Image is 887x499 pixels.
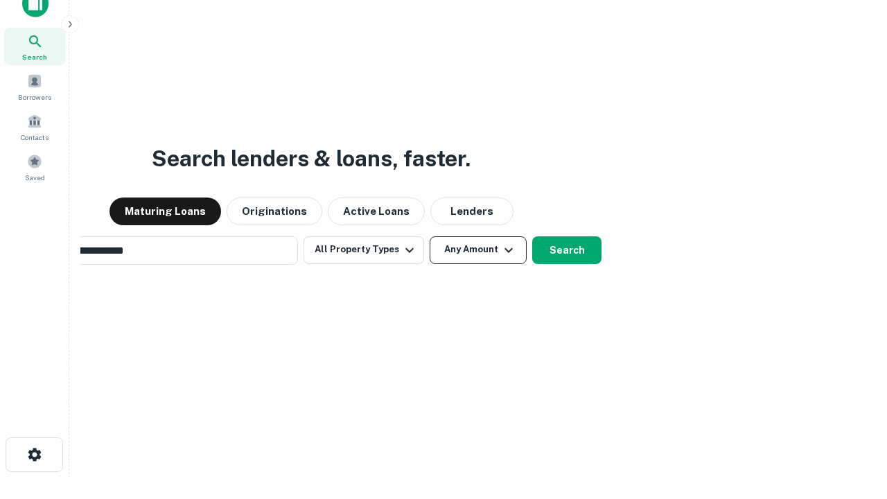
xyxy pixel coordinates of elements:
button: Originations [227,198,322,225]
button: All Property Types [304,236,424,264]
a: Search [4,28,65,65]
span: Saved [25,172,45,183]
a: Borrowers [4,68,65,105]
iframe: Chat Widget [818,388,887,455]
button: Any Amount [430,236,527,264]
a: Contacts [4,108,65,146]
button: Maturing Loans [109,198,221,225]
span: Search [22,51,47,62]
span: Borrowers [18,91,51,103]
a: Saved [4,148,65,186]
button: Active Loans [328,198,425,225]
h3: Search lenders & loans, faster. [152,142,471,175]
button: Lenders [430,198,513,225]
span: Contacts [21,132,49,143]
button: Search [532,236,601,264]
